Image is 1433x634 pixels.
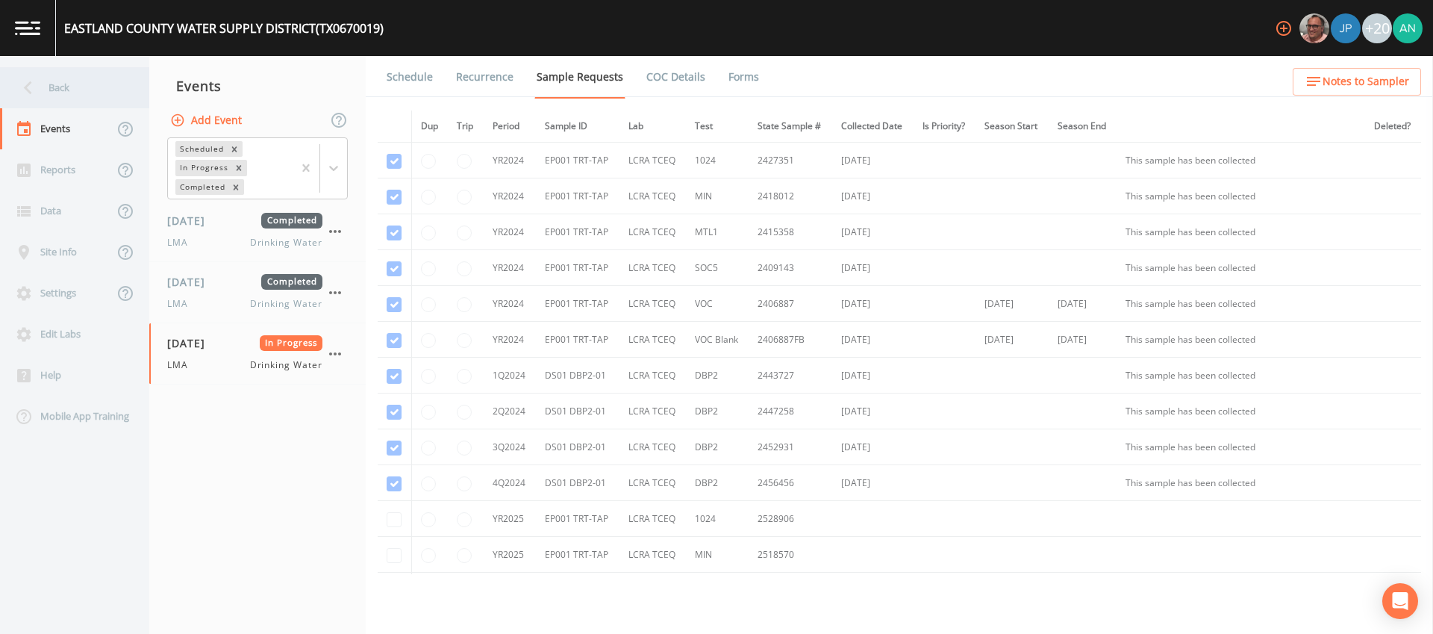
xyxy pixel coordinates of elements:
[619,573,686,609] td: LCRA TCEQ
[149,323,366,385] a: [DATE]In ProgressLMADrinking Water
[749,178,832,214] td: 2418012
[536,429,619,465] td: DS01 DBP2-01
[619,429,686,465] td: LCRA TCEQ
[149,201,366,262] a: [DATE]CompletedLMADrinking Water
[1382,583,1418,619] div: Open Intercom Messenger
[484,429,536,465] td: 3Q2024
[619,178,686,214] td: LCRA TCEQ
[686,537,749,573] td: MIN
[536,501,619,537] td: EP001 TRT-TAP
[832,214,914,250] td: [DATE]
[167,213,216,229] span: [DATE]
[536,358,619,394] td: DS01 DBP2-01
[167,236,197,249] span: LMA
[619,501,686,537] td: LCRA TCEQ
[1393,13,1423,43] img: c76c074581486bce1c0cbc9e29643337
[250,297,322,311] span: Drinking Water
[1117,214,1365,250] td: This sample has been collected
[749,322,832,358] td: 2406887FB
[250,358,322,372] span: Drinking Water
[484,143,536,178] td: YR2024
[726,56,761,98] a: Forms
[149,67,366,105] div: Events
[1331,13,1361,43] img: 41241ef155101aa6d92a04480b0d0000
[749,573,832,609] td: 2516415
[619,214,686,250] td: LCRA TCEQ
[749,394,832,429] td: 2447258
[619,322,686,358] td: LCRA TCEQ
[749,286,832,322] td: 2406887
[261,274,322,290] span: Completed
[175,160,231,175] div: In Progress
[975,111,1049,143] th: Season Start
[686,178,749,214] td: MIN
[749,143,832,178] td: 2427351
[1299,13,1330,43] div: Mike Franklin
[975,286,1049,322] td: [DATE]
[1049,322,1117,358] td: [DATE]
[167,274,216,290] span: [DATE]
[536,111,619,143] th: Sample ID
[1299,13,1329,43] img: e2d790fa78825a4bb76dcb6ab311d44c
[1293,68,1421,96] button: Notes to Sampler
[484,537,536,573] td: YR2025
[536,537,619,573] td: EP001 TRT-TAP
[914,111,975,143] th: Is Priority?
[1049,111,1117,143] th: Season End
[231,160,247,175] div: Remove In Progress
[64,19,384,37] div: EASTLAND COUNTY WATER SUPPLY DISTRICT (TX0670019)
[484,111,536,143] th: Period
[619,143,686,178] td: LCRA TCEQ
[15,21,40,35] img: logo
[536,465,619,501] td: DS01 DBP2-01
[832,322,914,358] td: [DATE]
[832,429,914,465] td: [DATE]
[686,111,749,143] th: Test
[619,111,686,143] th: Lab
[167,297,197,311] span: LMA
[686,143,749,178] td: 1024
[484,465,536,501] td: 4Q2024
[1117,250,1365,286] td: This sample has been collected
[644,56,708,98] a: COC Details
[832,178,914,214] td: [DATE]
[484,358,536,394] td: 1Q2024
[484,286,536,322] td: YR2024
[484,214,536,250] td: YR2024
[536,250,619,286] td: EP001 TRT-TAP
[1362,13,1392,43] div: +20
[619,465,686,501] td: LCRA TCEQ
[448,111,483,143] th: Trip
[749,214,832,250] td: 2415358
[686,394,749,429] td: DBP2
[686,250,749,286] td: SOC5
[686,214,749,250] td: MTL1
[536,322,619,358] td: EP001 TRT-TAP
[250,236,322,249] span: Drinking Water
[686,322,749,358] td: VOC Blank
[175,179,228,195] div: Completed
[228,179,244,195] div: Remove Completed
[1365,111,1421,143] th: Deleted?
[832,143,914,178] td: [DATE]
[534,56,625,99] a: Sample Requests
[749,537,832,573] td: 2518570
[749,358,832,394] td: 2443727
[261,213,322,229] span: Completed
[1117,465,1365,501] td: This sample has been collected
[536,143,619,178] td: EP001 TRT-TAP
[975,322,1049,358] td: [DATE]
[149,262,366,323] a: [DATE]CompletedLMADrinking Water
[484,573,536,609] td: YR2025
[749,429,832,465] td: 2452931
[749,501,832,537] td: 2528906
[686,501,749,537] td: 1024
[749,111,832,143] th: State Sample #
[484,322,536,358] td: YR2024
[832,286,914,322] td: [DATE]
[1117,429,1365,465] td: This sample has been collected
[686,573,749,609] td: MTL1
[832,465,914,501] td: [DATE]
[1117,286,1365,322] td: This sample has been collected
[175,141,226,157] div: Scheduled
